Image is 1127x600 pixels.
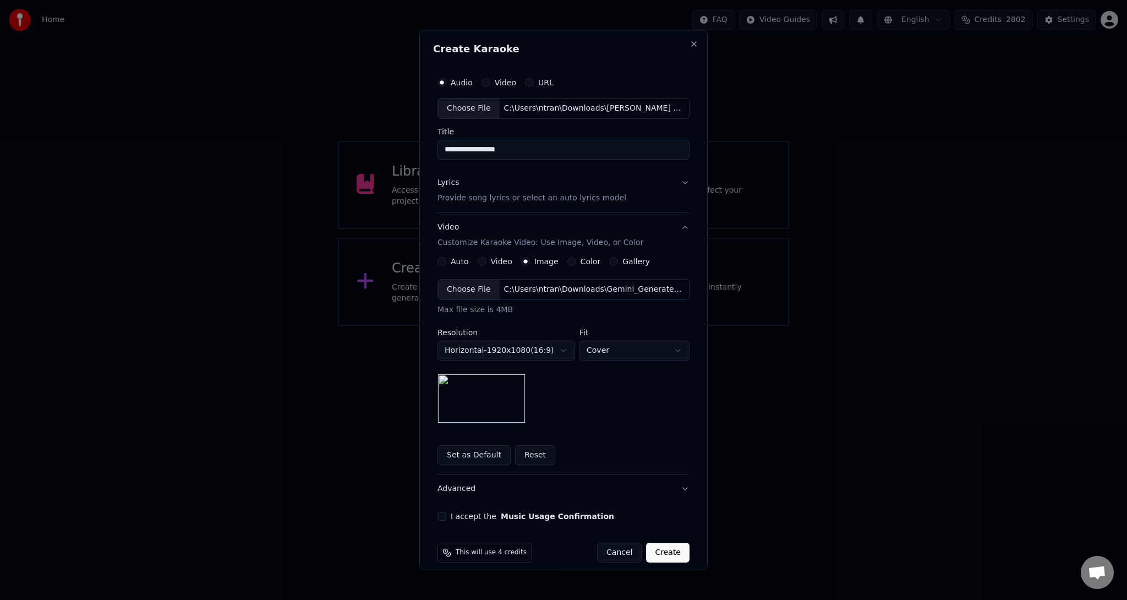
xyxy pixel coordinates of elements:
[437,445,511,465] button: Set as Default
[597,542,642,562] button: Cancel
[579,328,690,336] label: Fit
[534,257,559,265] label: Image
[538,79,554,86] label: URL
[438,99,500,118] div: Choose File
[437,212,690,257] button: VideoCustomize Karaoke Video: Use Image, Video, or Color
[451,512,614,520] label: I accept the
[491,257,512,265] label: Video
[500,283,687,294] div: C:\Users\ntran\Downloads\Gemini_Generated_Image_nu06mwnu06mwnu06 copy.jpg
[581,257,601,265] label: Color
[456,548,527,557] span: This will use 4 credits
[437,168,690,212] button: LyricsProvide song lyrics or select an auto lyrics model
[437,474,690,503] button: Advanced
[437,328,575,336] label: Resolution
[501,512,614,520] button: I accept the
[515,445,555,465] button: Reset
[437,177,459,188] div: Lyrics
[433,44,694,54] h2: Create Karaoke
[495,79,516,86] label: Video
[437,304,690,315] div: Max file size is 4MB
[622,257,650,265] label: Gallery
[500,103,687,114] div: C:\Users\ntran\Downloads\[PERSON_NAME] ruu [PERSON_NAME] (Cover).wav
[437,257,690,473] div: VideoCustomize Karaoke Video: Use Image, Video, or Color
[451,257,469,265] label: Auto
[437,127,690,135] label: Title
[438,279,500,299] div: Choose File
[437,221,643,248] div: Video
[437,237,643,248] p: Customize Karaoke Video: Use Image, Video, or Color
[451,79,473,86] label: Audio
[646,542,690,562] button: Create
[437,192,626,203] p: Provide song lyrics or select an auto lyrics model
